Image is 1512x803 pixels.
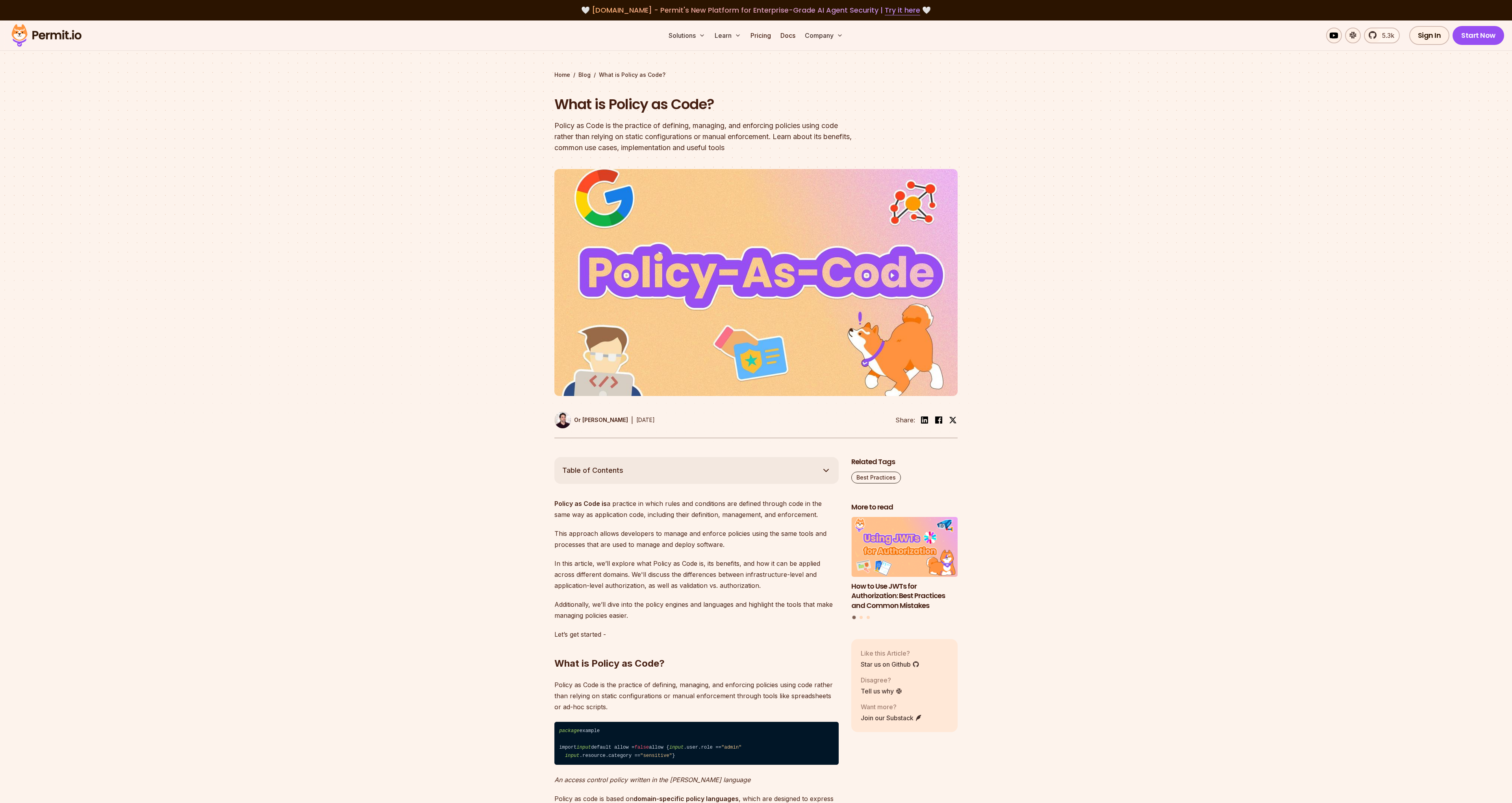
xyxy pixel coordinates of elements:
[554,412,628,428] a: Or [PERSON_NAME]
[852,615,856,619] button: Go to slide 1
[554,599,839,621] p: Additionally, we’ll dive into the policy engines and languages and highlight the tools that make ...
[554,679,839,712] p: Policy as Code is the practice of defining, managing, and enforcing policies using code rather th...
[851,517,958,620] div: Posts
[554,776,750,784] em: An access control policy written in the [PERSON_NAME] language
[592,5,920,15] span: [DOMAIN_NAME] - Permit's New Platform for Enterprise-Grade AI Agent Security |
[802,28,846,43] button: Company
[861,713,922,723] a: Join our Substack
[861,675,902,685] p: Disagree?
[747,28,774,43] a: Pricing
[19,5,1493,16] div: 🤍 🤍
[851,517,958,611] a: How to Use JWTs for Authorization: Best Practices and Common MistakesHow to Use JWTs for Authoriz...
[851,457,958,467] h2: Related Tags
[860,616,863,619] button: Go to slide 2
[631,415,633,425] div: |
[1409,26,1450,45] a: Sign In
[665,28,708,43] button: Solutions
[851,502,958,512] h2: More to read
[636,416,655,423] time: [DATE]
[712,28,744,43] button: Learn
[554,498,839,520] p: a practice in which rules and conditions are defined through code in the same way as application ...
[861,660,919,669] a: Star us on Github
[867,616,870,619] button: Go to slide 3
[554,626,839,670] h2: What is Policy as Code?
[554,528,839,550] p: This approach allows developers to manage and enforce policies using the same tools and processes...
[920,415,929,425] img: linkedin
[554,500,607,507] strong: Policy as Code is
[669,745,684,750] span: input
[1377,31,1394,40] span: 5.3k
[554,120,857,153] div: Policy as Code is the practice of defining, managing, and enforcing policies using code rather th...
[578,71,591,79] a: Blog
[777,28,799,43] a: Docs
[554,169,958,396] img: What is Policy as Code?
[861,649,919,658] p: Like this Article?
[554,629,839,640] p: Let’s get started -
[554,412,571,428] img: Or Weis
[565,753,580,758] span: input
[851,517,958,611] li: 1 of 3
[934,415,943,425] img: facebook
[885,5,920,15] a: Try it here
[861,702,922,712] p: Want more?
[634,795,739,803] strong: domain-specific policy languages
[640,753,672,758] span: "sensitive"
[851,517,958,577] img: How to Use JWTs for Authorization: Best Practices and Common Mistakes
[554,722,839,765] code: example import default allow = allow { .user.role == .resource.category == }
[576,745,591,750] span: input
[554,71,570,79] a: Home
[559,728,579,734] span: package
[861,686,902,696] a: Tell us why
[851,582,958,611] h3: How to Use JWTs for Authorization: Best Practices and Common Mistakes
[851,472,901,483] a: Best Practices
[895,415,915,425] li: Share:
[554,95,857,114] h1: What is Policy as Code?
[554,558,839,591] p: In this article, we’ll explore what Policy as Code is, its benefits, and how it can be applied ac...
[1453,26,1504,45] a: Start Now
[562,465,623,476] span: Table of Contents
[574,416,628,424] p: Or [PERSON_NAME]
[554,71,958,79] div: / /
[634,745,649,750] span: false
[721,745,741,750] span: "admin"
[949,416,957,424] img: twitter
[554,457,839,484] button: Table of Contents
[8,22,85,49] img: Permit logo
[1364,28,1400,43] a: 5.3k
